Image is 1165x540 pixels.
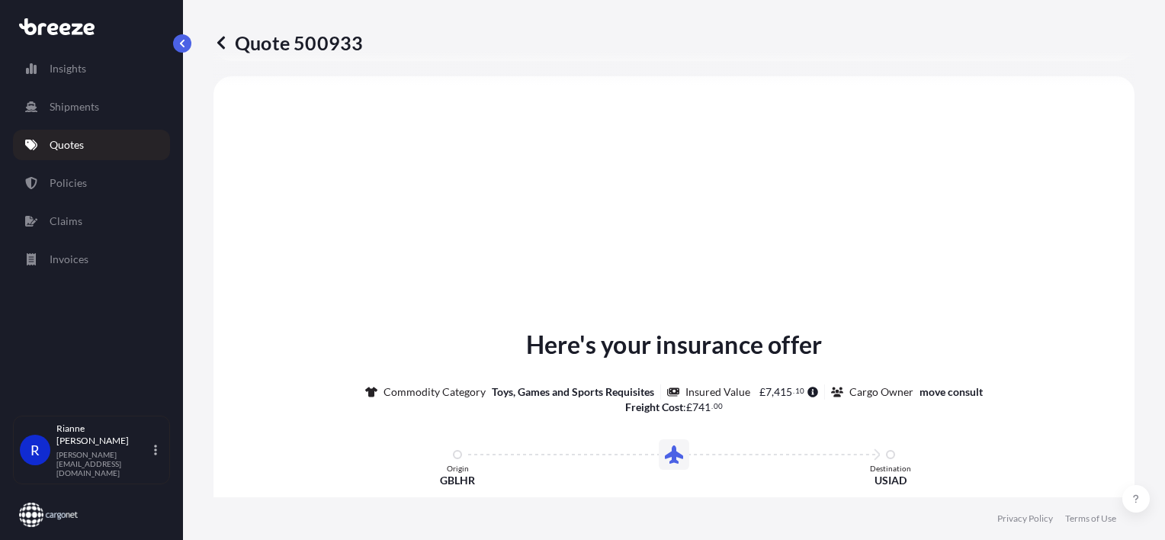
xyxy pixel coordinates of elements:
b: Freight Cost [625,400,683,413]
p: GBLHR [440,473,475,488]
a: Insights [13,53,170,84]
a: Quotes [13,130,170,160]
p: USIAD [875,473,907,488]
span: 741 [692,402,711,413]
p: Origin [447,464,469,473]
p: Rianne [PERSON_NAME] [56,423,151,447]
p: Invoices [50,252,88,267]
p: Cargo Owner [849,384,913,400]
a: Claims [13,206,170,236]
p: Commodity Category [384,384,486,400]
a: Shipments [13,92,170,122]
span: 415 [774,387,792,397]
p: Toys, Games and Sports Requisites [492,384,654,400]
span: £ [686,402,692,413]
a: Policies [13,168,170,198]
a: Privacy Policy [997,513,1053,525]
p: Destination [870,464,911,473]
p: Insights [50,61,86,76]
span: R [30,442,40,458]
p: Shipments [50,99,99,114]
p: Policies [50,175,87,191]
span: . [793,388,794,394]
span: , [772,387,774,397]
p: move consult [919,384,983,400]
p: : [625,400,723,415]
p: Here's your insurance offer [526,326,822,363]
p: Quote 500933 [213,31,363,55]
p: Quotes [50,137,84,153]
span: £ [759,387,765,397]
span: 10 [795,388,804,394]
span: 00 [714,403,723,409]
p: Insured Value [685,384,750,400]
p: Claims [50,214,82,229]
img: organization-logo [19,503,78,527]
a: Invoices [13,244,170,275]
p: [PERSON_NAME][EMAIL_ADDRESS][DOMAIN_NAME] [56,450,151,477]
a: Terms of Use [1065,513,1116,525]
span: 7 [765,387,772,397]
span: . [711,403,713,409]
